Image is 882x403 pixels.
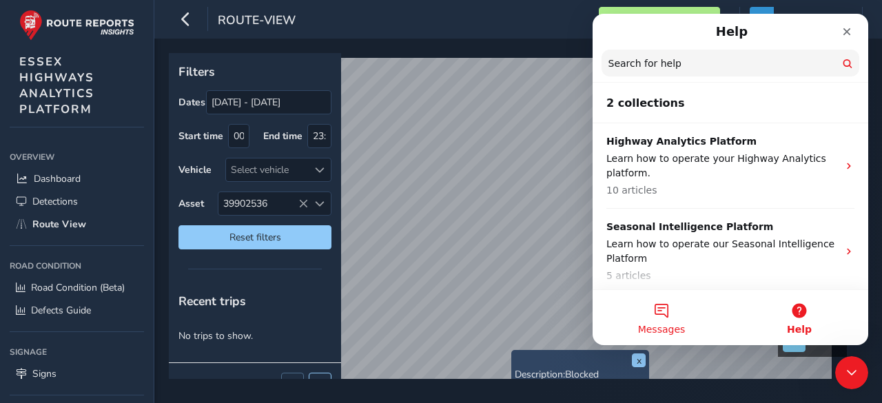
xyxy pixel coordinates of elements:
[10,362,144,385] a: Signs
[34,172,81,185] span: Dashboard
[599,7,720,31] button: My Confirm Exports
[32,218,86,231] span: Route View
[10,167,144,190] a: Dashboard
[19,10,134,41] img: rr logo
[32,195,78,208] span: Detections
[750,7,852,31] button: [PERSON_NAME]
[10,147,144,167] div: Overview
[750,7,774,31] img: diamond-layout
[218,12,296,31] span: route-view
[178,130,223,143] label: Start time
[779,7,848,31] span: [PERSON_NAME]
[10,276,144,299] a: Road Condition (Beta)
[178,225,331,249] button: Reset filters
[178,163,212,176] label: Vehicle
[624,12,710,25] span: My Confirm Exports
[31,281,125,294] span: Road Condition (Beta)
[174,58,832,395] canvas: Map
[10,190,144,213] a: Detections
[593,14,868,345] iframe: Intercom live chat
[226,158,308,181] div: Select vehicle
[308,192,331,215] div: Select an asset code
[10,213,144,236] a: Route View
[32,367,57,380] span: Signs
[189,231,321,244] span: Reset filters
[178,293,246,309] span: Recent trips
[263,130,302,143] label: End time
[10,256,144,276] div: Road Condition
[10,299,144,322] a: Defects Guide
[632,353,646,367] button: x
[178,378,278,389] div: Showing 1 to 20 of 1064 trips
[178,96,205,109] label: Dates
[169,319,341,353] p: No trips to show.
[31,304,91,317] span: Defects Guide
[515,367,646,396] p: Description:
[218,192,308,215] span: 39902536
[178,63,331,81] p: Filters
[178,197,204,210] label: Asset
[835,356,868,389] iframe: Intercom live chat
[19,54,94,117] span: ESSEX HIGHWAYS ANALYTICS PLATFORM
[10,342,144,362] div: Signage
